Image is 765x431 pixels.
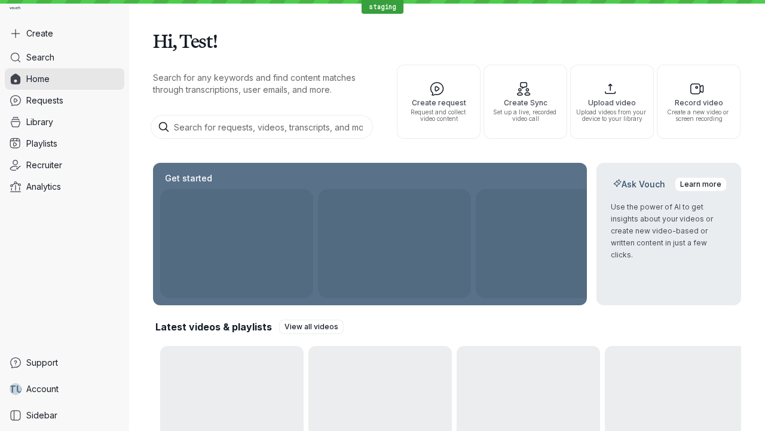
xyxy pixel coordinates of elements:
span: Support [26,357,58,369]
span: Upload videos from your device to your library [576,109,648,122]
span: Create [26,28,53,40]
span: Upload video [576,99,648,107]
a: Playlists [5,133,124,154]
span: Analytics [26,181,61,193]
span: Library [26,116,53,128]
h2: Get started [163,172,215,184]
h2: Latest videos & playlists [155,320,272,333]
span: Learn more [680,178,721,190]
h2: Ask Vouch [611,178,668,190]
p: Search for any keywords and find content matches through transcriptions, user emails, and more. [153,72,375,96]
button: Create requestRequest and collect video content [397,65,481,139]
span: Create a new video or screen recording [662,109,735,122]
a: TUAccount [5,378,124,400]
a: Sidebar [5,405,124,426]
span: Playlists [26,138,57,150]
a: Search [5,47,124,68]
span: Set up a live, recorded video call [489,109,562,122]
button: Create [5,23,124,44]
span: Record video [662,99,735,107]
a: View all videos [279,320,344,334]
span: Home [26,73,50,85]
span: Sidebar [26,409,57,421]
span: T [9,383,16,395]
span: Recruiter [26,159,62,171]
a: Go to homepage [5,5,25,13]
a: Learn more [675,177,727,192]
button: Upload videoUpload videos from your device to your library [570,65,654,139]
button: Create SyncSet up a live, recorded video call [484,65,567,139]
button: Record videoCreate a new video or screen recording [657,65,740,139]
span: Request and collect video content [402,109,475,122]
span: Create Sync [489,99,562,107]
a: Analytics [5,176,124,198]
span: Create request [402,99,475,107]
a: Recruiter [5,154,124,176]
span: Requests [26,95,63,107]
input: Search for requests, videos, transcripts, and more... [151,115,373,139]
a: Library [5,111,124,133]
a: Support [5,352,124,374]
span: Account [26,383,59,395]
span: Search [26,51,54,63]
h1: Hi, Test! [153,24,741,57]
a: Home [5,68,124,90]
span: U [16,383,23,395]
p: Use the power of AI to get insights about your videos or create new video-based or written conten... [611,201,727,261]
span: View all videos [284,321,338,333]
a: Requests [5,90,124,111]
